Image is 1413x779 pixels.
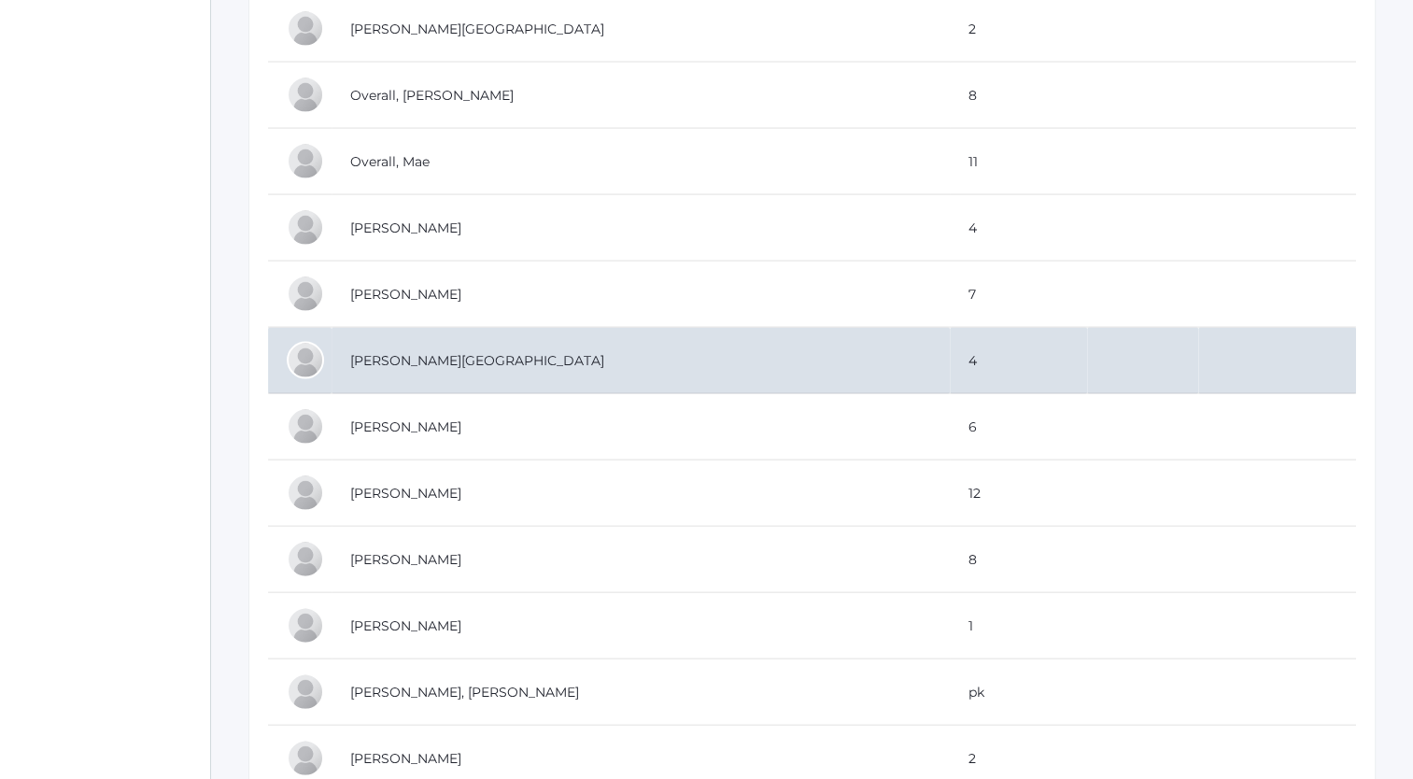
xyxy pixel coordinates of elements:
[950,659,1087,726] td: pk
[332,593,950,659] td: [PERSON_NAME]
[332,262,950,328] td: [PERSON_NAME]
[950,460,1087,527] td: 12
[287,474,324,512] div: Sophia Pindel
[287,10,324,48] div: Kenton Nunez
[950,328,1087,394] td: 4
[950,195,1087,262] td: 4
[950,129,1087,195] td: 11
[287,673,324,711] div: Cayden Reed
[287,541,324,578] div: Olivia Puha
[950,527,1087,593] td: 8
[287,342,324,379] div: Tallon Pecor
[287,740,324,777] div: Greyson Reed
[332,129,950,195] td: Overall, Mae
[287,408,324,446] div: Cole Pecor
[332,63,950,129] td: Overall, [PERSON_NAME]
[332,394,950,460] td: [PERSON_NAME]
[332,527,950,593] td: [PERSON_NAME]
[950,593,1087,659] td: 1
[332,460,950,527] td: [PERSON_NAME]
[332,195,950,262] td: [PERSON_NAME]
[287,276,324,313] div: Payton Paterson
[950,63,1087,129] td: 8
[287,209,324,247] div: Jordyn Paterson
[950,394,1087,460] td: 6
[332,328,950,394] td: [PERSON_NAME][GEOGRAPHIC_DATA]
[332,659,950,726] td: [PERSON_NAME], [PERSON_NAME]
[950,262,1087,328] td: 7
[287,77,324,114] div: Chris Overall
[287,607,324,644] div: Thaddeus Rand
[287,143,324,180] div: Mae Overall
